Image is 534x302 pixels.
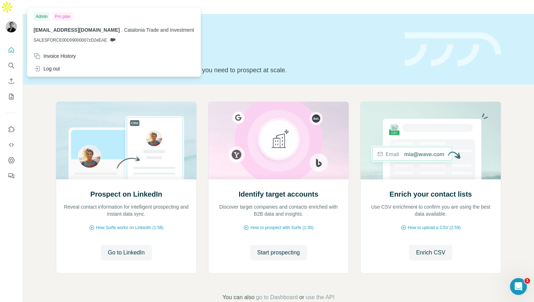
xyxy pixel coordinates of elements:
[510,278,527,295] iframe: Intercom live chat
[409,245,452,260] button: Enrich CSV
[56,47,396,61] h1: Let’s prospect together
[34,65,60,72] div: Log out
[56,102,197,179] img: Prospect on LinkedIn
[6,21,17,32] img: Avatar
[408,224,461,231] span: How to upload a CSV (2:59)
[6,170,17,182] button: Feedback
[121,27,123,33] span: .
[34,53,76,60] div: Invoice History
[96,224,164,231] span: How Surfe works on LinkedIn (1:58)
[299,293,304,302] span: or
[56,27,396,34] div: Quick start
[34,27,120,33] span: [EMAIL_ADDRESS][DOMAIN_NAME]
[405,32,501,67] img: banner
[53,12,73,21] div: Pro plan
[34,12,50,21] div: Admin
[6,59,17,72] button: Search
[524,278,530,284] span: 1
[250,245,307,260] button: Start prospecting
[90,189,162,199] h2: Prospect on LinkedIn
[6,138,17,151] button: Use Surfe API
[124,27,194,33] span: Catalonia Trade and Investment
[360,102,501,179] img: Enrich your contact lists
[250,224,313,231] span: How to prospect with Surfe (1:30)
[239,189,319,199] h2: Identify target accounts
[6,44,17,56] button: Quick start
[56,65,396,75] p: Pick your starting point and we’ll provide everything you need to prospect at scale.
[222,293,255,302] span: You can also
[108,248,144,257] span: Go to LinkedIn
[63,203,189,217] p: Reveal contact information for intelligent prospecting and instant data sync.
[215,203,342,217] p: Discover target companies and contacts enriched with B2B data and insights.
[256,293,298,302] button: go to Dashboard
[390,189,472,199] h2: Enrich your contact lists
[368,203,494,217] p: Use CSV enrichment to confirm you are using the best data available.
[6,75,17,87] button: Enrich CSV
[416,248,445,257] span: Enrich CSV
[101,245,152,260] button: Go to LinkedIn
[208,102,349,179] img: Identify target accounts
[257,248,300,257] span: Start prospecting
[6,90,17,103] button: My lists
[6,154,17,167] button: Dashboard
[34,37,107,43] span: SALESFORCE00D09000007zD2eEAE
[6,123,17,136] button: Use Surfe on LinkedIn
[305,293,334,302] button: use the API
